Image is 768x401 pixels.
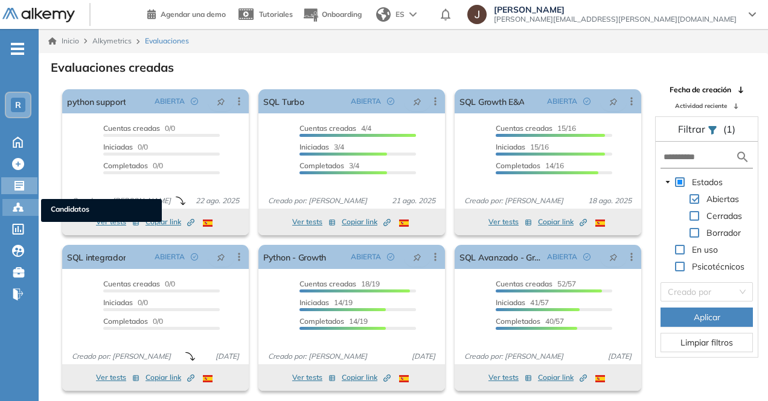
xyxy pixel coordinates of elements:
[690,242,720,257] span: En uso
[409,12,417,17] img: arrow
[103,161,163,170] span: 0/0
[103,317,148,326] span: Completados
[496,142,549,151] span: 15/16
[706,194,739,204] span: Abiertas
[299,124,371,133] span: 4/4
[538,370,587,385] button: Copiar link
[208,247,234,267] button: pushpin
[609,96,618,106] span: pushpin
[404,92,430,111] button: pushpin
[547,251,577,262] span: ABIERTA
[103,142,148,151] span: 0/0
[299,161,344,170] span: Completados
[103,279,175,288] span: 0/0
[496,279,576,288] span: 52/57
[299,317,344,326] span: Completados
[600,247,627,267] button: pushpin
[399,219,409,227] img: ESP
[459,245,542,269] a: SQL Avanzado - Growth
[67,351,176,362] span: Creado por: [PERSON_NAME]
[155,251,185,262] span: ABIERTA
[203,375,213,382] img: ESP
[302,2,362,28] button: Onboarding
[259,10,293,19] span: Tutoriales
[263,195,372,206] span: Creado por: [PERSON_NAME]
[692,177,723,188] span: Estados
[692,244,718,255] span: En uso
[208,92,234,111] button: pushpin
[103,317,163,326] span: 0/0
[413,96,421,106] span: pushpin
[103,298,148,307] span: 0/0
[146,215,194,229] button: Copiar link
[704,209,744,223] span: Cerradas
[342,372,391,383] span: Copiar link
[342,215,391,229] button: Copiar link
[413,252,421,262] span: pushpin
[704,226,743,240] span: Borrador
[665,179,671,185] span: caret-down
[146,372,194,383] span: Copiar link
[603,351,636,362] span: [DATE]
[459,195,568,206] span: Creado por: [PERSON_NAME]
[496,317,564,326] span: 40/57
[661,308,753,327] button: Aplicar
[146,216,194,227] span: Copiar link
[735,150,750,165] img: search icon
[217,252,225,262] span: pushpin
[692,261,744,272] span: Psicotécnicos
[488,370,532,385] button: Ver tests
[299,317,368,326] span: 14/19
[351,96,381,107] span: ABIERTA
[342,370,391,385] button: Copiar link
[459,89,524,113] a: SQL Growth E&A
[494,5,737,14] span: [PERSON_NAME]
[103,124,160,133] span: Cuentas creadas
[155,96,185,107] span: ABIERTA
[496,317,540,326] span: Completados
[322,10,362,19] span: Onboarding
[2,8,75,23] img: Logo
[299,161,359,170] span: 3/4
[203,219,213,227] img: ESP
[690,175,725,189] span: Estados
[538,216,587,227] span: Copiar link
[299,142,344,151] span: 3/4
[103,161,148,170] span: Completados
[145,36,189,46] span: Evaluaciones
[496,279,552,288] span: Cuentas creadas
[496,161,540,170] span: Completados
[299,279,380,288] span: 18/19
[675,101,727,110] span: Actividad reciente
[67,89,126,113] a: python support
[96,370,139,385] button: Ver tests
[103,298,133,307] span: Iniciadas
[387,195,440,206] span: 21 ago. 2025
[583,253,590,260] span: check-circle
[706,227,741,238] span: Borrador
[299,298,353,307] span: 14/19
[11,48,24,50] i: -
[670,84,731,95] span: Fecha de creación
[547,96,577,107] span: ABIERTA
[723,122,735,136] span: (1)
[678,123,708,135] span: Filtrar
[299,142,329,151] span: Iniciadas
[496,161,564,170] span: 14/16
[48,36,79,46] a: Inicio
[103,142,133,151] span: Iniciadas
[103,124,175,133] span: 0/0
[494,14,737,24] span: [PERSON_NAME][EMAIL_ADDRESS][PERSON_NAME][DOMAIN_NAME]
[292,215,336,229] button: Ver tests
[583,98,590,105] span: check-circle
[217,96,225,106] span: pushpin
[690,259,747,274] span: Psicotécnicos
[67,195,176,206] span: Creado por: [PERSON_NAME]
[538,372,587,383] span: Copiar link
[538,215,587,229] button: Copiar link
[704,192,741,206] span: Abiertas
[299,279,356,288] span: Cuentas creadas
[299,124,356,133] span: Cuentas creadas
[103,279,160,288] span: Cuentas creadas
[92,36,132,45] span: Alkymetrics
